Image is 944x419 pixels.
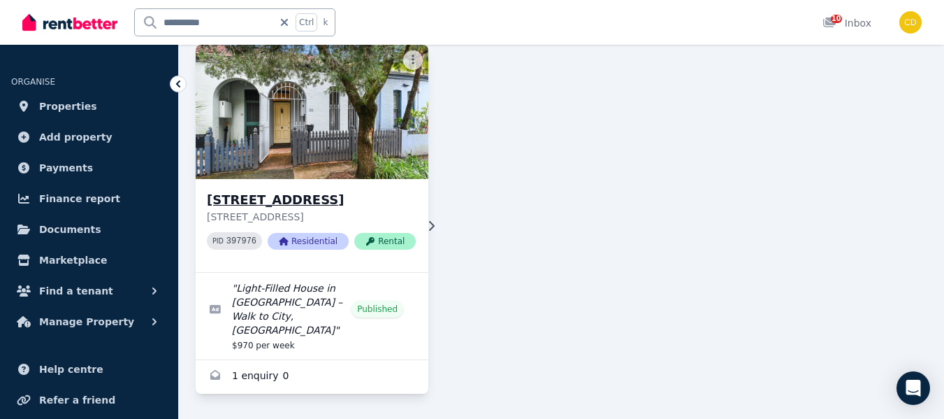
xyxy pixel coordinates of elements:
[11,185,167,213] a: Finance report
[39,129,112,145] span: Add property
[196,360,428,394] a: Enquiries for 30 Bishopgate St, Camperdown
[212,237,224,245] small: PID
[39,221,101,238] span: Documents
[39,392,115,409] span: Refer a friend
[11,386,167,414] a: Refer a friend
[196,273,428,360] a: Edit listing: Light-Filled House in Prime Camperdown – Walk to City, University & Parks
[403,50,423,70] button: More options
[11,277,167,305] button: Find a tenant
[196,45,428,272] a: 30 Bishopgate St, Camperdown[STREET_ADDRESS][STREET_ADDRESS]PID 397976ResidentialRental
[11,92,167,120] a: Properties
[39,159,93,176] span: Payments
[39,98,97,115] span: Properties
[831,15,842,23] span: 10
[39,283,113,299] span: Find a tenant
[39,190,120,207] span: Finance report
[899,11,922,34] img: Chris Dimitropoulos
[296,13,317,31] span: Ctrl
[39,252,107,269] span: Marketplace
[11,215,167,243] a: Documents
[22,12,117,33] img: RentBetter
[268,233,349,250] span: Residential
[11,77,55,87] span: ORGANISE
[822,16,871,30] div: Inbox
[226,236,256,246] code: 397976
[354,233,416,250] span: Rental
[323,17,328,28] span: k
[896,371,930,405] div: Open Intercom Messenger
[11,123,167,151] a: Add property
[11,154,167,182] a: Payments
[11,246,167,274] a: Marketplace
[11,355,167,383] a: Help centre
[207,190,416,210] h3: [STREET_ADDRESS]
[39,313,134,330] span: Manage Property
[207,210,416,224] p: [STREET_ADDRESS]
[39,361,103,378] span: Help centre
[11,308,167,336] button: Manage Property
[190,41,435,183] img: 30 Bishopgate St, Camperdown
